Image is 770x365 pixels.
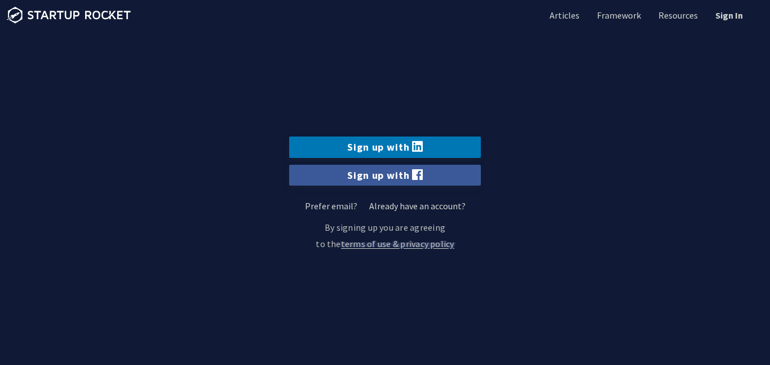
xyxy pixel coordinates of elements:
[341,236,454,252] a: terms of use & privacy policy
[547,9,579,21] a: Articles
[595,9,641,21] a: Framework
[289,219,481,252] p: By signing up you are agreeing to the
[289,165,481,186] a: Sign up with
[713,9,743,21] a: Sign In
[369,200,466,212] a: Already have an account?
[289,137,481,157] a: Sign up with
[305,200,357,212] a: Prefer email?
[656,9,698,21] a: Resources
